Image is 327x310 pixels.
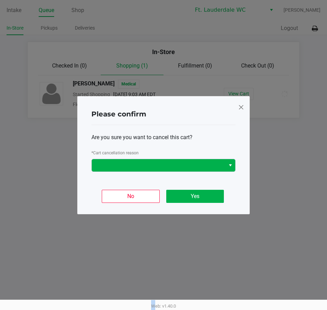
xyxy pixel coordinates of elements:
[102,190,159,203] button: No
[91,150,139,156] label: Cart cancellation reason
[91,109,146,119] h4: Please confirm
[151,303,176,309] span: Web: v1.40.0
[225,159,235,172] button: Select
[166,190,224,203] button: Yes
[91,134,192,141] span: Are you sure you want to cancel this cart?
